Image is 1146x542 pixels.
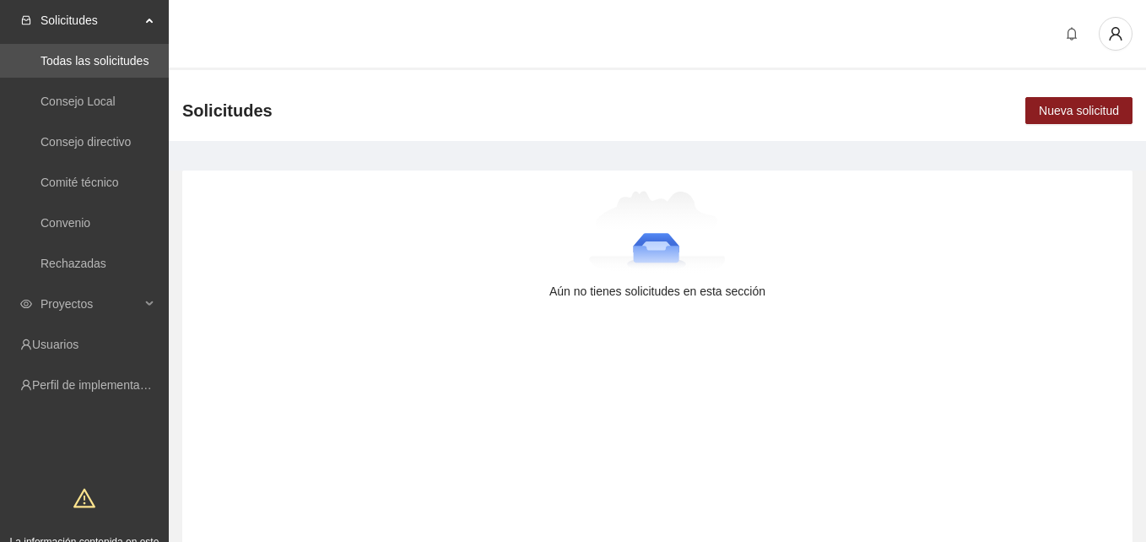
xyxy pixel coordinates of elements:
[20,298,32,310] span: eye
[41,216,90,230] a: Convenio
[182,97,273,124] span: Solicitudes
[1058,20,1085,47] button: bell
[209,282,1105,301] div: Aún no tienes solicitudes en esta sección
[41,95,116,108] a: Consejo Local
[41,176,119,189] a: Comité técnico
[1025,97,1132,124] button: Nueva solicitud
[1100,26,1132,41] span: user
[589,191,727,275] img: Aún no tienes solicitudes en esta sección
[41,287,140,321] span: Proyectos
[41,257,106,270] a: Rechazadas
[73,487,95,509] span: warning
[20,14,32,26] span: inbox
[41,135,131,149] a: Consejo directivo
[1059,27,1084,41] span: bell
[1099,17,1132,51] button: user
[32,338,78,351] a: Usuarios
[41,3,140,37] span: Solicitudes
[32,378,164,392] a: Perfil de implementadora
[1039,101,1119,120] span: Nueva solicitud
[41,54,149,68] a: Todas las solicitudes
